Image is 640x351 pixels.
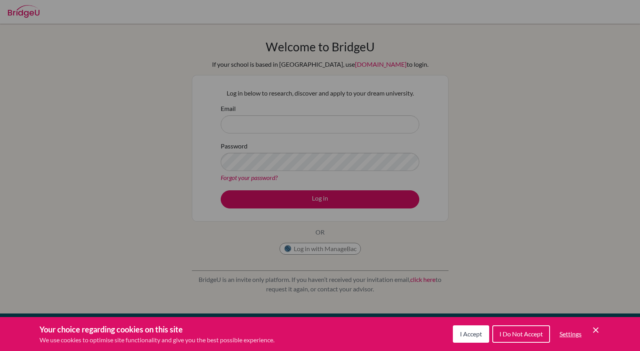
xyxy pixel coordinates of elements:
[559,330,582,338] span: Settings
[499,330,543,338] span: I Do Not Accept
[39,335,274,345] p: We use cookies to optimise site functionality and give you the best possible experience.
[39,323,274,335] h3: Your choice regarding cookies on this site
[553,326,588,342] button: Settings
[591,325,601,335] button: Save and close
[492,325,550,343] button: I Do Not Accept
[453,325,489,343] button: I Accept
[460,330,482,338] span: I Accept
